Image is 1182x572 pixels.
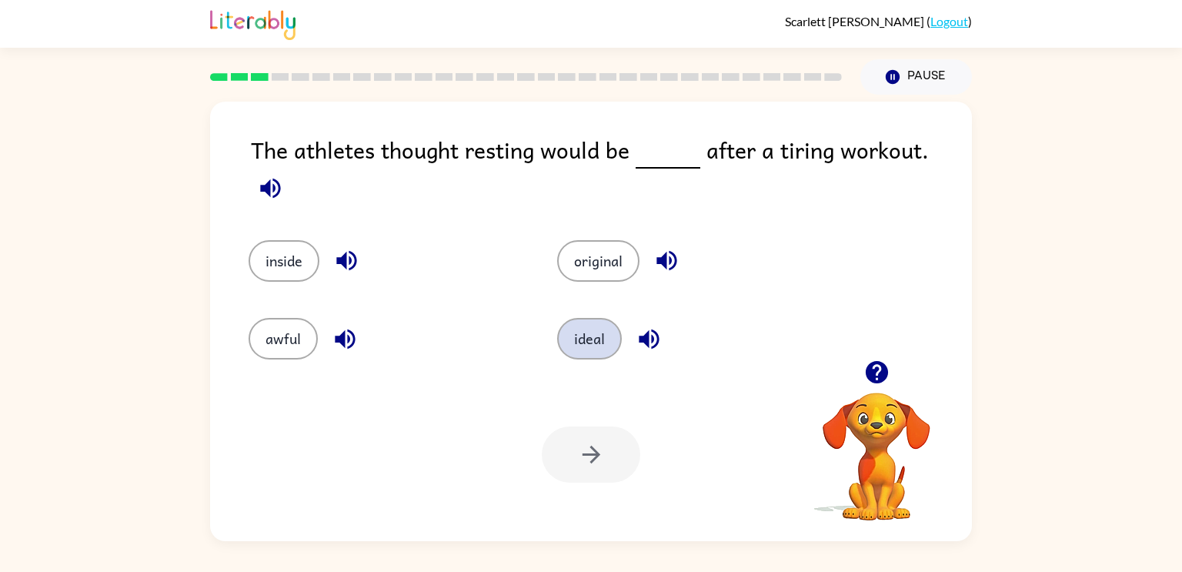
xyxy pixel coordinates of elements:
button: ideal [557,318,622,360]
button: original [557,240,639,282]
a: Logout [930,14,968,28]
video: Your browser must support playing .mp4 files to use Literably. Please try using another browser. [800,369,953,523]
button: awful [249,318,318,360]
button: Pause [860,59,972,95]
img: Literably [210,6,295,40]
button: inside [249,240,319,282]
div: ( ) [785,14,972,28]
div: The athletes thought resting would be after a tiring workout. [251,132,972,209]
span: Scarlett [PERSON_NAME] [785,14,927,28]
